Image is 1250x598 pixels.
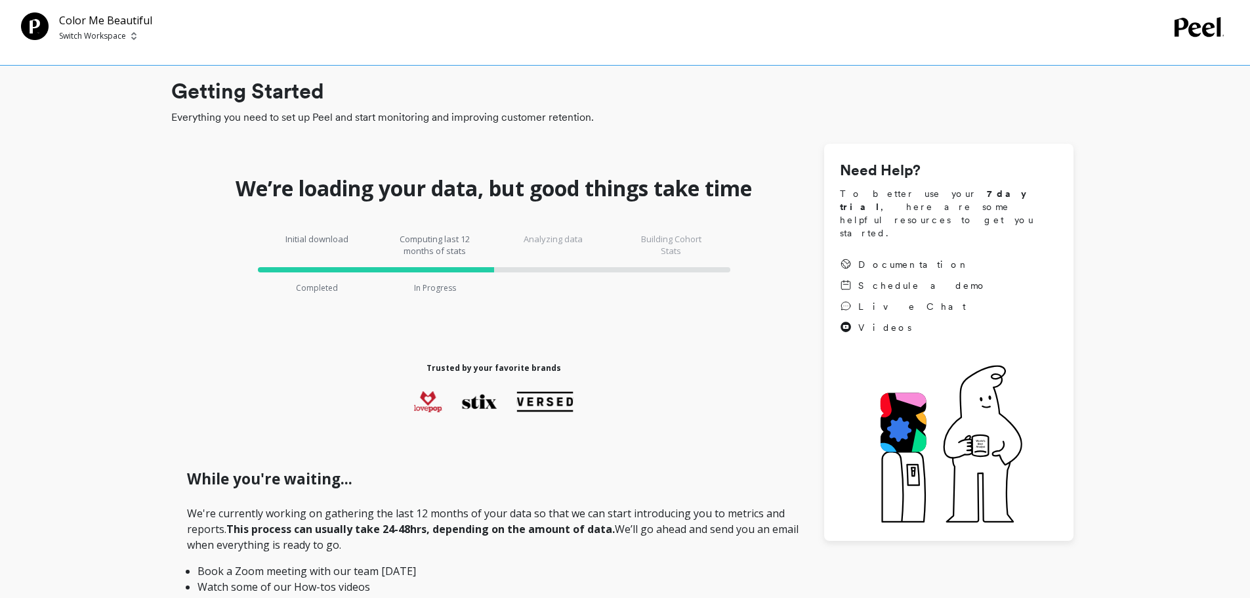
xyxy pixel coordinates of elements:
[858,258,970,271] span: Documentation
[21,12,49,40] img: Team Profile
[198,563,790,579] li: Book a Zoom meeting with our team [DATE]
[840,321,987,334] a: Videos
[236,175,752,202] h1: We’re loading your data, but good things take time
[632,233,711,257] p: Building Cohort Stats
[396,233,474,257] p: Computing last 12 months of stats
[131,31,136,41] img: picker
[840,187,1058,240] span: To better use your , here are some helpful resources to get you started.
[840,188,1037,212] strong: 7 day trial
[840,258,987,271] a: Documentation
[198,579,790,595] li: Watch some of our How-tos videos
[278,233,356,257] p: Initial download
[514,233,593,257] p: Analyzing data
[840,279,987,292] a: Schedule a demo
[226,522,615,536] strong: This process can usually take 24-48hrs, depending on the amount of data.
[858,321,911,334] span: Videos
[427,363,561,374] h1: Trusted by your favorite brands
[171,75,1073,107] h1: Getting Started
[59,12,152,28] p: Color Me Beautiful
[296,283,338,293] p: Completed
[840,160,1058,182] h1: Need Help?
[414,283,456,293] p: In Progress
[858,279,987,292] span: Schedule a demo
[59,31,126,41] p: Switch Workspace
[858,300,966,313] span: Live Chat
[171,110,1073,125] span: Everything you need to set up Peel and start monitoring and improving customer retention.
[187,468,801,490] h1: While you're waiting...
